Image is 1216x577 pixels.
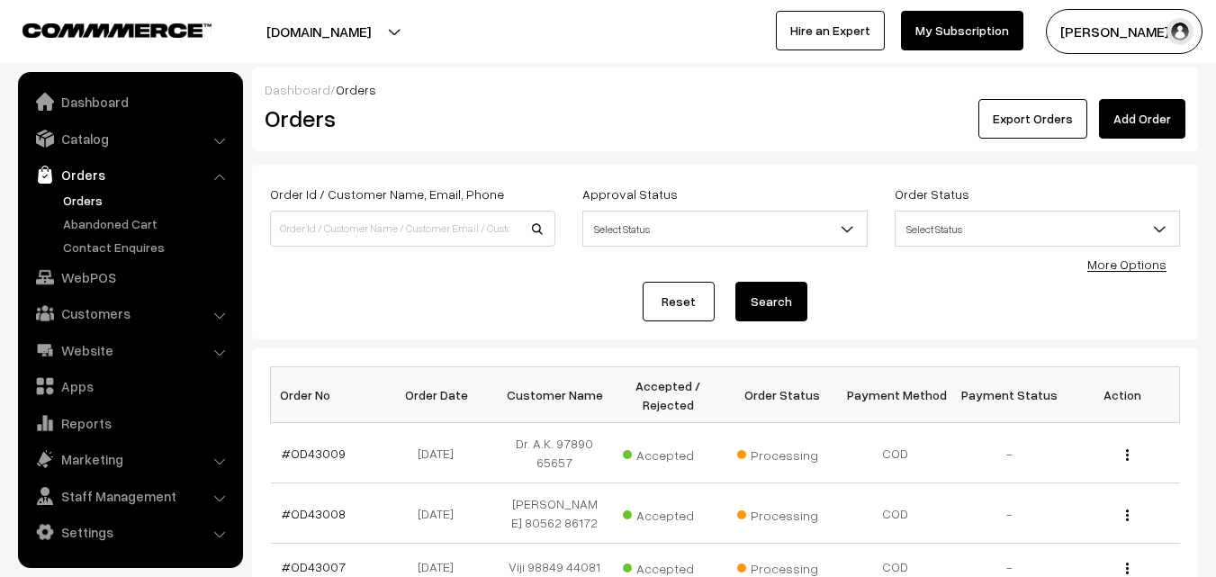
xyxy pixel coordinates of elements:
th: Accepted / Rejected [611,367,725,423]
a: Dashboard [23,86,237,118]
span: Select Status [582,211,868,247]
img: Menu [1126,449,1129,461]
td: COD [839,423,952,483]
button: [PERSON_NAME] s… [1046,9,1202,54]
td: - [952,483,1066,544]
span: Processing [737,441,827,464]
label: Order Id / Customer Name, Email, Phone [270,185,504,203]
th: Payment Status [952,367,1066,423]
img: COMMMERCE [23,23,212,37]
a: WebPOS [23,261,237,293]
a: Website [23,334,237,366]
td: COD [839,483,952,544]
a: #OD43009 [282,446,346,461]
span: Processing [737,501,827,525]
a: More Options [1087,257,1166,272]
a: Contact Enquires [59,238,237,257]
a: #OD43007 [282,559,346,574]
th: Payment Method [839,367,952,423]
a: Customers [23,297,237,329]
a: Reset [643,282,715,321]
a: Marketing [23,443,237,475]
a: Reports [23,407,237,439]
a: Settings [23,516,237,548]
a: Catalog [23,122,237,155]
a: Apps [23,370,237,402]
a: Orders [59,191,237,210]
a: Hire an Expert [776,11,885,50]
label: Order Status [895,185,969,203]
span: Select Status [895,211,1180,247]
span: Orders [336,82,376,97]
a: Abandoned Cart [59,214,237,233]
th: Action [1066,367,1179,423]
td: - [952,423,1066,483]
a: Orders [23,158,237,191]
span: Select Status [896,213,1179,245]
img: Menu [1126,563,1129,574]
th: Order Status [725,367,839,423]
a: #OD43008 [282,506,346,521]
th: Order Date [384,367,498,423]
span: Select Status [583,213,867,245]
th: Order No [271,367,384,423]
label: Approval Status [582,185,678,203]
td: Dr. A.K. 97890 65657 [498,423,611,483]
a: COMMMERCE [23,18,180,40]
th: Customer Name [498,367,611,423]
td: [PERSON_NAME] 80562 86172 [498,483,611,544]
img: user [1166,18,1193,45]
button: [DOMAIN_NAME] [203,9,434,54]
a: Dashboard [265,82,330,97]
a: My Subscription [901,11,1023,50]
td: [DATE] [384,483,498,544]
h2: Orders [265,104,554,132]
span: Accepted [623,501,713,525]
button: Export Orders [978,99,1087,139]
div: / [265,80,1185,99]
button: Search [735,282,807,321]
span: Accepted [623,441,713,464]
a: Staff Management [23,480,237,512]
a: Add Order [1099,99,1185,139]
input: Order Id / Customer Name / Customer Email / Customer Phone [270,211,555,247]
td: [DATE] [384,423,498,483]
img: Menu [1126,509,1129,521]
